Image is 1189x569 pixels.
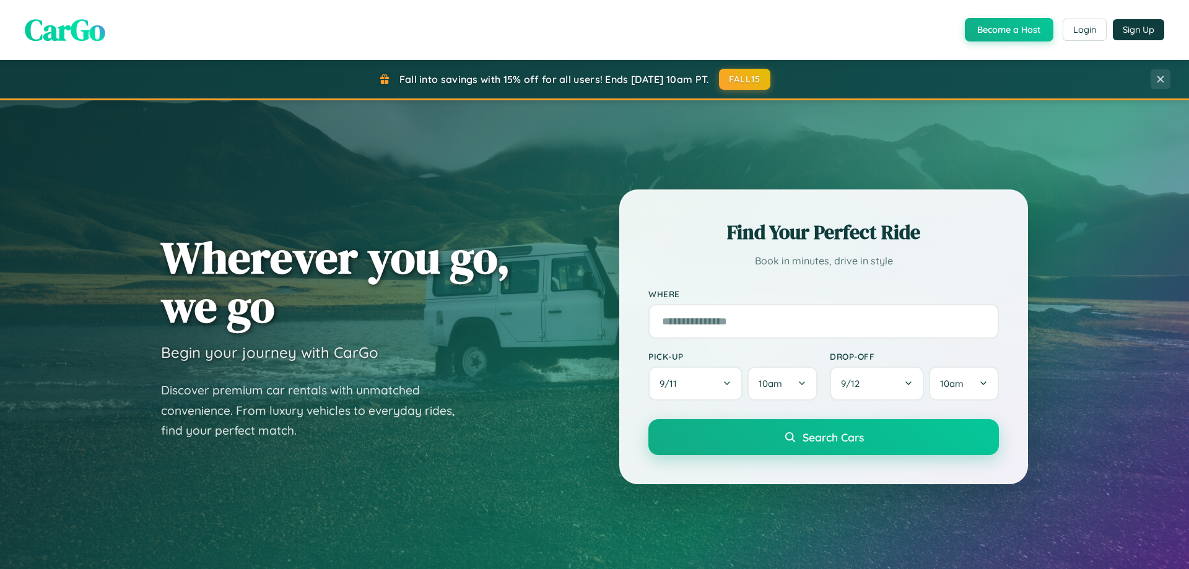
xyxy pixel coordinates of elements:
[648,252,999,270] p: Book in minutes, drive in style
[161,233,510,331] h1: Wherever you go, we go
[399,73,710,85] span: Fall into savings with 15% off for all users! Ends [DATE] 10am PT.
[648,351,817,362] label: Pick-up
[747,367,817,401] button: 10am
[1063,19,1107,41] button: Login
[759,378,782,389] span: 10am
[830,367,924,401] button: 9/12
[648,419,999,455] button: Search Cars
[660,378,683,389] span: 9 / 11
[929,367,999,401] button: 10am
[161,380,471,441] p: Discover premium car rentals with unmatched convenience. From luxury vehicles to everyday rides, ...
[830,351,999,362] label: Drop-off
[719,69,771,90] button: FALL15
[965,18,1053,41] button: Become a Host
[648,289,999,299] label: Where
[803,430,864,444] span: Search Cars
[648,219,999,246] h2: Find Your Perfect Ride
[648,367,743,401] button: 9/11
[161,343,378,362] h3: Begin your journey with CarGo
[841,378,866,389] span: 9 / 12
[1113,19,1164,40] button: Sign Up
[940,378,964,389] span: 10am
[25,9,105,50] span: CarGo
